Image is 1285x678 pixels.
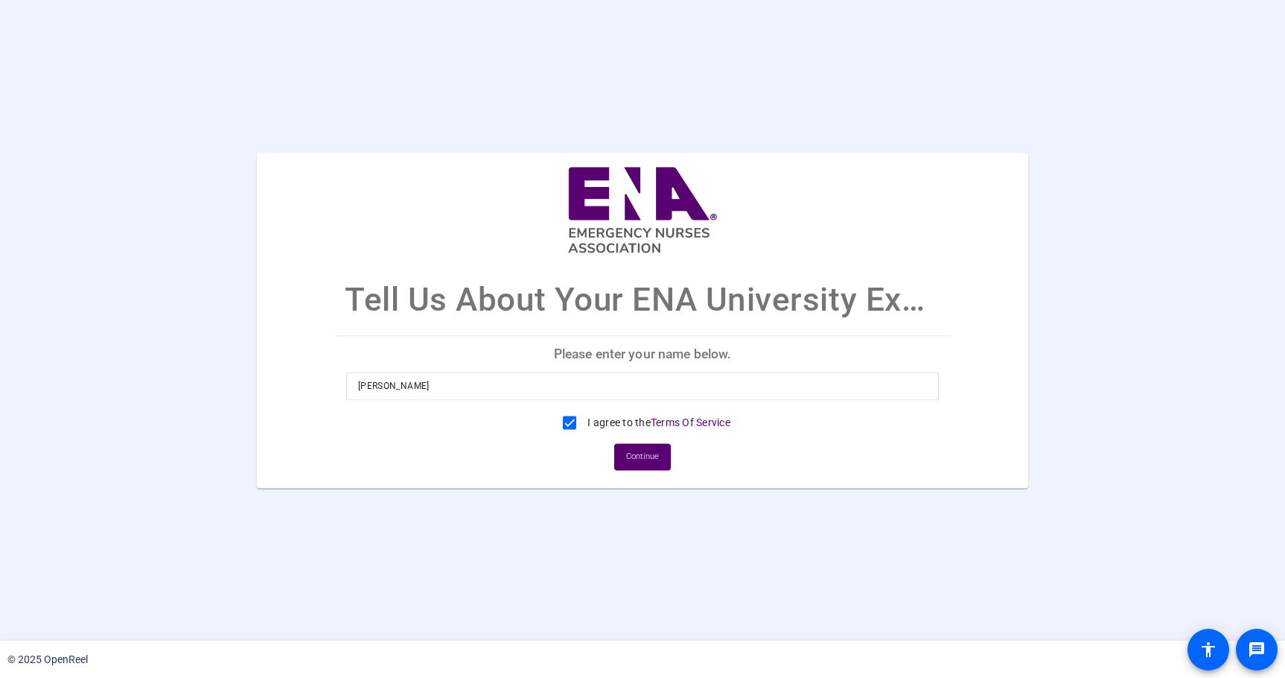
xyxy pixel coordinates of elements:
a: Terms Of Service [651,417,730,429]
mat-icon: accessibility [1199,641,1217,659]
button: Continue [614,444,671,471]
input: Enter your name [358,378,928,396]
div: © 2025 OpenReel [7,652,88,668]
p: Tell Us About Your ENA University Experience! [345,275,940,324]
mat-icon: message [1248,641,1266,659]
label: I agree to the [584,416,730,431]
span: Continue [626,446,659,469]
p: Please enter your name below. [334,336,951,372]
img: company-logo [568,167,717,253]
